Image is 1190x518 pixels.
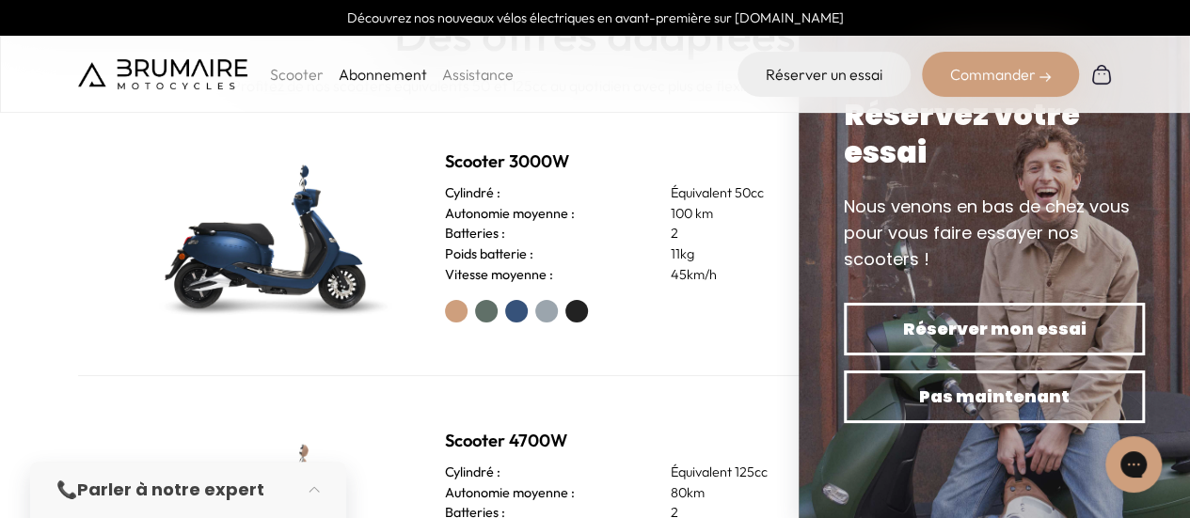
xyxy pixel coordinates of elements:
h3: Batteries : [445,224,505,244]
a: Assistance [442,65,514,84]
p: Équivalent 50cc [670,183,819,204]
img: right-arrow-2.png [1039,71,1051,83]
p: 45km/h [670,265,819,286]
p: 80km [670,483,819,504]
h2: Scooter 4700W [445,428,820,454]
h3: Autonomie moyenne : [445,204,575,225]
img: Panier [1090,63,1113,86]
div: Commander [922,52,1079,97]
h2: Scooter 3000W [445,149,820,175]
p: Équivalent 125cc [670,463,819,483]
p: 11kg [670,244,819,265]
a: Abonnement [339,65,427,84]
iframe: Gorgias live chat messenger [1096,430,1171,499]
h3: Cylindré : [445,183,500,204]
p: 100 km [670,204,819,225]
h3: Cylindré : [445,463,500,483]
img: Scooter Brumaire vert [137,142,401,330]
p: 2 [670,224,819,244]
h3: Autonomie moyenne : [445,483,575,504]
p: Scooter [270,63,324,86]
h3: Poids batterie : [445,244,533,265]
img: Brumaire Motocycles [78,59,247,89]
h3: Vitesse moyenne : [445,265,553,286]
a: Réserver un essai [738,52,911,97]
